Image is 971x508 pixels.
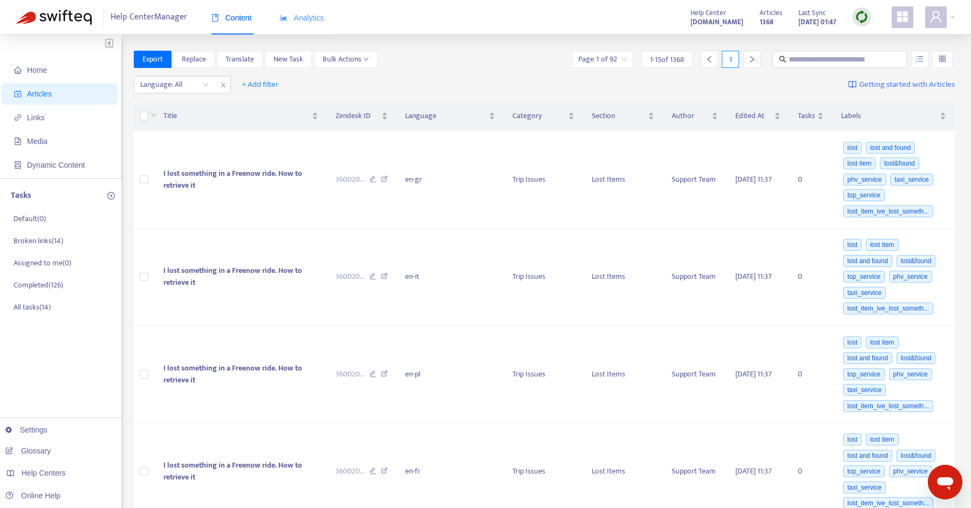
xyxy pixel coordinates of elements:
iframe: Button to launch messaging window [928,465,962,499]
button: Translate [217,51,263,68]
span: Author [672,110,709,122]
span: top_service [843,465,885,477]
span: lost [843,142,862,154]
p: Broken links ( 14 ) [13,235,63,246]
img: image-link [848,80,857,89]
p: Completed ( 126 ) [13,279,63,291]
td: en-it [396,229,503,326]
p: All tasks ( 14 ) [13,301,51,313]
button: Bulk Actionsdown [314,51,378,68]
span: close [216,79,230,92]
button: Export [134,51,172,68]
span: Articles [760,7,782,19]
a: Getting started with Articles [848,76,955,93]
span: user [929,10,942,23]
span: [DATE] 11:37 [735,270,772,283]
td: 0 [789,131,832,229]
span: lost item [866,337,899,348]
span: lost&found [897,255,936,267]
th: Category [504,101,584,131]
span: down [151,112,157,118]
span: 360020 ... [336,368,365,380]
span: Export [142,53,163,65]
span: Edited At [735,110,772,122]
span: Title [163,110,310,122]
span: lost_item_ive_lost_someth... [843,400,933,412]
a: [DOMAIN_NAME] [690,16,743,28]
span: [DATE] 11:37 [735,368,772,380]
th: Tasks [789,101,832,131]
span: 360020 ... [336,271,365,283]
span: I lost something in a Freenow ride. How to retrieve it [163,167,302,191]
span: Articles [27,90,52,98]
span: lost [843,337,862,348]
a: Online Help [5,491,60,500]
img: sync.dc5367851b00ba804db3.png [855,10,869,24]
span: Home [27,66,47,74]
td: Support Team [663,131,727,229]
span: New Task [273,53,303,65]
span: file-image [14,138,22,145]
span: lost item [866,239,899,251]
span: Language [405,110,486,122]
span: container [14,161,22,169]
a: Glossary [5,447,51,455]
td: 0 [789,229,832,326]
td: Lost Items [583,229,663,326]
span: top_service [843,189,885,201]
span: lost item [866,434,899,445]
span: Last Sync [798,7,826,19]
th: Section [583,101,663,131]
span: 360020 ... [336,174,365,186]
span: taxi_service [843,482,886,493]
th: Edited At [727,101,789,131]
span: [DATE] 11:37 [735,465,772,477]
span: Help Centers [22,469,66,477]
span: Analytics [280,13,324,22]
th: Zendesk ID [327,101,397,131]
span: Zendesk ID [336,110,380,122]
span: Replace [182,53,206,65]
span: [DATE] 11:37 [735,173,772,186]
div: 1 [722,51,739,68]
span: taxi_service [890,174,933,186]
span: Section [592,110,646,122]
span: Media [27,137,47,146]
strong: [DATE] 01:47 [798,16,836,28]
span: lost item [843,157,876,169]
span: Dynamic Content [27,161,85,169]
span: lost and found [843,352,892,364]
span: book [211,14,219,22]
img: Swifteq [16,10,92,25]
span: Labels [841,110,938,122]
p: Assigned to me ( 0 ) [13,257,71,269]
th: Language [396,101,503,131]
span: Help Center [690,7,726,19]
span: Content [211,13,252,22]
a: Settings [5,425,47,434]
span: I lost something in a Freenow ride. How to retrieve it [163,459,302,483]
td: 0 [789,326,832,423]
span: lost&found [897,352,936,364]
span: search [779,56,787,63]
th: Title [155,101,327,131]
span: lost [843,434,862,445]
td: Support Team [663,229,727,326]
span: down [364,57,369,62]
span: phv_service [889,368,932,380]
span: phv_service [889,271,932,283]
span: lost and found [843,450,892,462]
span: area-chart [280,14,288,22]
p: Default ( 0 ) [13,213,46,224]
span: lost and found [843,255,892,267]
span: lost and found [866,142,915,154]
span: appstore [896,10,909,23]
button: + Add filter [234,76,287,93]
strong: 1368 [760,16,774,28]
span: Tasks [798,110,815,122]
span: Getting started with Articles [859,79,955,91]
span: unordered-list [916,55,924,63]
span: lost&found [897,450,936,462]
td: en-gr [396,131,503,229]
